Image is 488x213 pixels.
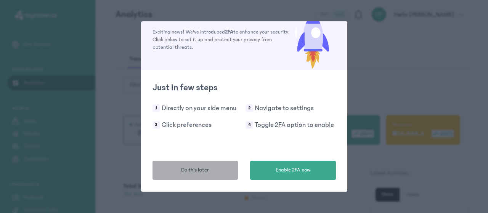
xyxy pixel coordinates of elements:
span: 1 [152,104,160,112]
span: 3 [152,121,160,129]
p: Click preferences [162,120,212,130]
span: 2FA [225,29,233,35]
span: Enable 2FA now [276,166,310,174]
span: 4 [246,121,253,129]
p: Toggle 2FA option to enable [255,120,334,130]
button: Enable 2FA now [250,161,336,180]
p: Exciting news! We've introduced to enhance your security. Click below to set it up and protect yo... [152,28,290,51]
h2: Just in few steps [152,82,336,94]
p: Directly on your side menu [162,103,236,114]
p: Navigate to settings [255,103,314,114]
button: Do this later [152,161,238,180]
span: Do this later [181,166,209,174]
span: 2 [246,104,253,112]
